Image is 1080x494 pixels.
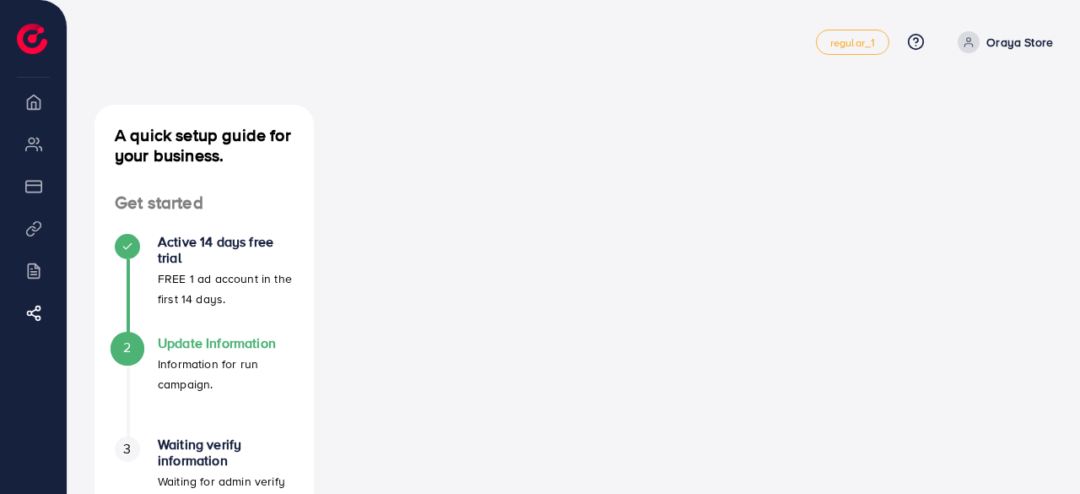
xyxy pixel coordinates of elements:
[158,354,294,394] p: Information for run campaign.
[951,31,1053,53] a: Oraya Store
[986,32,1053,52] p: Oraya Store
[94,125,314,166] h4: A quick setup guide for your business.
[158,437,294,469] h4: Waiting verify information
[158,234,294,266] h4: Active 14 days free trial
[816,30,889,55] a: regular_1
[94,193,314,214] h4: Get started
[123,439,131,459] span: 3
[158,269,294,309] p: FREE 1 ad account in the first 14 days.
[123,338,131,357] span: 2
[94,335,314,437] li: Update Information
[830,37,875,48] span: regular_1
[94,234,314,335] li: Active 14 days free trial
[158,335,294,351] h4: Update Information
[17,24,47,54] img: logo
